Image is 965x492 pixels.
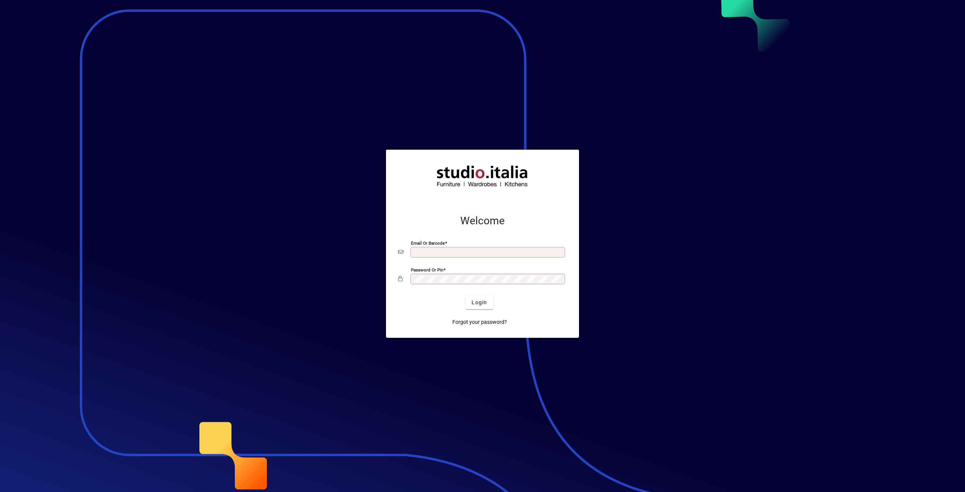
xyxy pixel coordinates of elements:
mat-label: Email or Barcode [411,241,445,246]
span: Forgot your password? [452,318,507,326]
a: Forgot your password? [449,315,510,329]
h2: Welcome [398,215,567,227]
span: Login [472,299,487,307]
mat-label: Password or Pin [411,267,443,273]
button: Login [466,296,493,309]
